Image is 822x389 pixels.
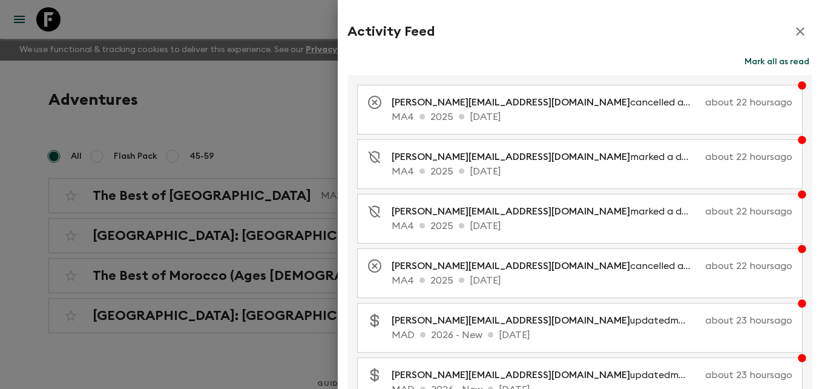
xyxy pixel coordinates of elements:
[392,95,700,110] p: cancelled a departure
[705,313,792,328] p: about 23 hours ago
[705,150,792,164] p: about 22 hours ago
[392,204,700,219] p: marked a departure as not secured
[392,313,700,328] p: updated mandatory costs
[741,53,812,70] button: Mark all as read
[392,368,700,382] p: updated mandatory costs
[392,328,792,342] p: MAD 2026 - New [DATE]
[392,370,630,380] span: [PERSON_NAME][EMAIL_ADDRESS][DOMAIN_NAME]
[392,219,792,233] p: MA4 2025 [DATE]
[705,368,792,382] p: about 23 hours ago
[392,316,630,325] span: [PERSON_NAME][EMAIL_ADDRESS][DOMAIN_NAME]
[392,261,630,271] span: [PERSON_NAME][EMAIL_ADDRESS][DOMAIN_NAME]
[347,24,435,39] h2: Activity Feed
[392,207,630,216] span: [PERSON_NAME][EMAIL_ADDRESS][DOMAIN_NAME]
[392,98,630,107] span: [PERSON_NAME][EMAIL_ADDRESS][DOMAIN_NAME]
[392,150,700,164] p: marked a departure as not secured
[705,204,792,219] p: about 22 hours ago
[392,273,792,288] p: MA4 2025 [DATE]
[392,152,630,162] span: [PERSON_NAME][EMAIL_ADDRESS][DOMAIN_NAME]
[392,259,700,273] p: cancelled a departure
[705,95,792,110] p: about 22 hours ago
[392,110,792,124] p: MA4 2025 [DATE]
[392,164,792,179] p: MA4 2025 [DATE]
[705,259,792,273] p: about 22 hours ago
